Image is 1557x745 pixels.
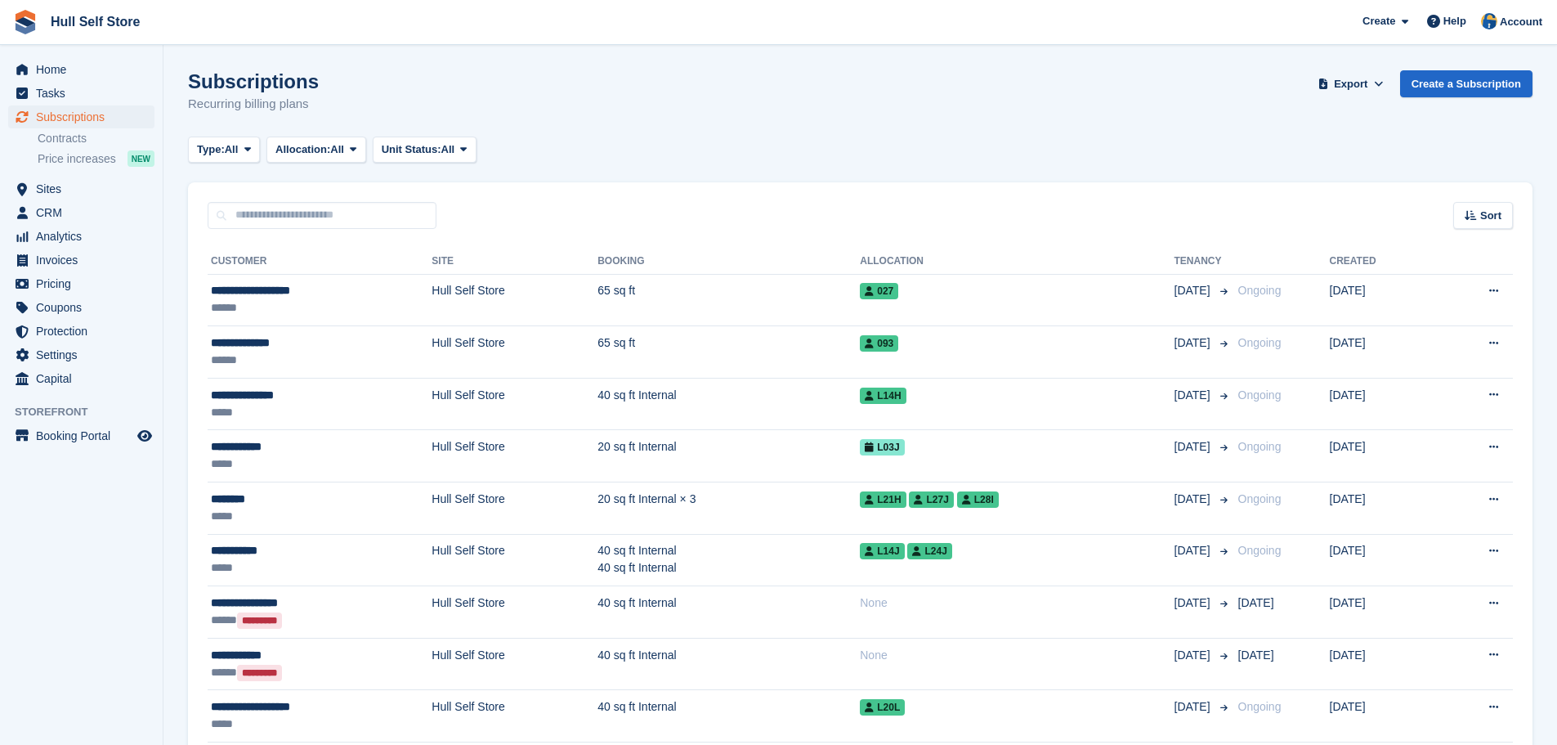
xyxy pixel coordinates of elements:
[597,638,860,690] td: 40 sq ft Internal
[1174,491,1214,508] span: [DATE]
[432,430,597,482] td: Hull Self Store
[8,177,154,200] a: menu
[432,690,597,743] td: Hull Self Store
[1330,586,1436,639] td: [DATE]
[1330,690,1436,743] td: [DATE]
[597,249,860,275] th: Booking
[1315,70,1387,97] button: Export
[1330,378,1436,430] td: [DATE]
[330,141,344,158] span: All
[907,543,951,559] span: L24J
[1174,595,1214,612] span: [DATE]
[36,343,134,366] span: Settings
[36,58,134,81] span: Home
[909,491,953,508] span: L27J
[38,150,154,168] a: Price increases NEW
[597,274,860,326] td: 65 sq ft
[36,320,134,343] span: Protection
[36,177,134,200] span: Sites
[8,82,154,105] a: menu
[36,225,134,248] span: Analytics
[860,439,904,456] span: L03J
[860,388,906,404] span: L14H
[1481,13,1497,29] img: Hull Self Store
[1174,249,1232,275] th: Tenancy
[382,141,441,158] span: Unit Status:
[8,320,154,343] a: menu
[860,491,906,508] span: L21H
[1174,334,1214,352] span: [DATE]
[1443,13,1466,29] span: Help
[597,586,860,639] td: 40 sq ft Internal
[1238,700,1282,713] span: Ongoing
[8,105,154,128] a: menu
[38,151,116,167] span: Price increases
[860,543,904,559] span: L14J
[1238,596,1274,609] span: [DATE]
[860,283,898,299] span: 027
[1500,14,1542,30] span: Account
[432,586,597,639] td: Hull Self Store
[957,491,999,508] span: L28I
[1174,282,1214,299] span: [DATE]
[597,326,860,379] td: 65 sq ft
[128,150,154,167] div: NEW
[275,141,330,158] span: Allocation:
[135,426,154,446] a: Preview store
[8,367,154,390] a: menu
[1238,336,1282,349] span: Ongoing
[432,326,597,379] td: Hull Self Store
[441,141,455,158] span: All
[8,225,154,248] a: menu
[432,274,597,326] td: Hull Self Store
[373,137,476,164] button: Unit Status: All
[38,131,154,146] a: Contracts
[1174,542,1214,559] span: [DATE]
[1238,388,1282,402] span: Ongoing
[1174,387,1214,404] span: [DATE]
[266,137,366,164] button: Allocation: All
[197,141,225,158] span: Type:
[597,378,860,430] td: 40 sq ft Internal
[1174,647,1214,664] span: [DATE]
[8,58,154,81] a: menu
[8,343,154,366] a: menu
[8,424,154,447] a: menu
[225,141,239,158] span: All
[1400,70,1532,97] a: Create a Subscription
[1174,438,1214,456] span: [DATE]
[15,404,163,420] span: Storefront
[188,95,319,114] p: Recurring billing plans
[860,699,905,716] span: L20L
[1174,698,1214,716] span: [DATE]
[860,335,898,352] span: 093
[36,296,134,319] span: Coupons
[1480,208,1501,224] span: Sort
[1330,482,1436,535] td: [DATE]
[432,534,597,586] td: Hull Self Store
[1238,492,1282,505] span: Ongoing
[1330,326,1436,379] td: [DATE]
[1362,13,1395,29] span: Create
[8,296,154,319] a: menu
[208,249,432,275] th: Customer
[36,201,134,224] span: CRM
[188,70,319,92] h1: Subscriptions
[597,690,860,743] td: 40 sq ft Internal
[188,137,260,164] button: Type: All
[1334,76,1367,92] span: Export
[1330,638,1436,690] td: [DATE]
[36,249,134,272] span: Invoices
[8,272,154,295] a: menu
[1238,544,1282,557] span: Ongoing
[36,272,134,295] span: Pricing
[13,10,38,34] img: stora-icon-8386f47178a22dfd0bd8f6a31ec36ba5ce8667c1dd55bd0f319d3a0aa187defe.svg
[8,249,154,272] a: menu
[432,482,597,535] td: Hull Self Store
[432,249,597,275] th: Site
[860,595,1174,612] div: None
[860,647,1174,664] div: None
[36,424,134,447] span: Booking Portal
[1330,430,1436,482] td: [DATE]
[597,430,860,482] td: 20 sq ft Internal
